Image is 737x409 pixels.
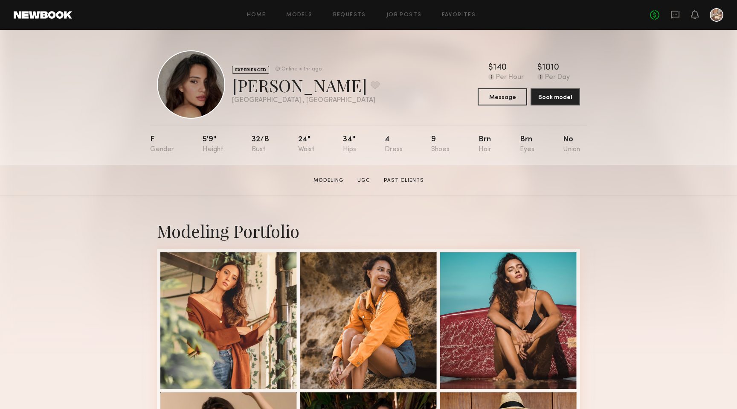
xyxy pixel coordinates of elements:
[286,12,312,18] a: Models
[386,12,422,18] a: Job Posts
[252,136,269,153] div: 32/b
[310,177,347,184] a: Modeling
[157,219,580,242] div: Modeling Portfolio
[343,136,356,153] div: 34"
[520,136,534,153] div: Brn
[333,12,366,18] a: Requests
[431,136,450,153] div: 9
[531,88,580,105] button: Book model
[542,64,559,72] div: 1010
[563,136,580,153] div: No
[298,136,314,153] div: 24"
[247,12,266,18] a: Home
[493,64,507,72] div: 140
[496,74,524,82] div: Per Hour
[232,97,380,104] div: [GEOGRAPHIC_DATA] , [GEOGRAPHIC_DATA]
[537,64,542,72] div: $
[354,177,374,184] a: UGC
[442,12,476,18] a: Favorites
[380,177,427,184] a: Past Clients
[479,136,491,153] div: Brn
[385,136,403,153] div: 4
[545,74,570,82] div: Per Day
[203,136,223,153] div: 5'9"
[488,64,493,72] div: $
[232,66,269,74] div: EXPERIENCED
[478,88,527,105] button: Message
[281,67,322,72] div: Online < 1hr ago
[232,74,380,96] div: [PERSON_NAME]
[150,136,174,153] div: F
